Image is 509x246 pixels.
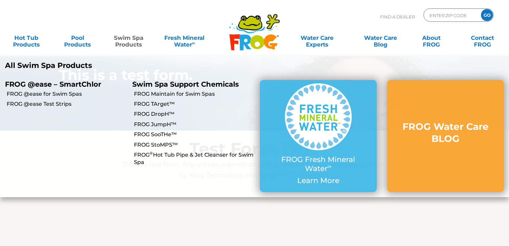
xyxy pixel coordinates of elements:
a: All Swim Spa Products [5,61,249,70]
a: AboutFROG [412,31,452,45]
a: FROG DropH™ [134,110,254,118]
p: FROG @ease – SmartChlor [5,80,122,88]
p: Find A Dealer [380,8,415,25]
a: FROG TArget™ [134,100,254,108]
a: FROG SooTHe™ [134,131,254,138]
a: Fresh MineralWater∞ [160,31,209,45]
a: FROG StoMPS™ [134,141,254,149]
sup: ∞ [328,163,332,170]
p: FROG Fresh Mineral Water [273,155,363,173]
p: Learn More [273,176,363,185]
input: GO [481,9,493,21]
a: Swim Spa Support Chemicals [132,80,239,88]
a: FROG @ease Test Strips [7,100,127,108]
a: Water CareBlog [361,31,400,45]
a: Swim SpaProducts [109,31,148,45]
a: FROG JumpH™ [134,121,254,128]
a: FROG Water Care BLOG [400,120,491,152]
a: FROG @ease for Swim Spas [7,90,127,98]
a: FROG®Hot Tub Pipe & Jet Cleanser for Swim Spa [134,151,254,166]
a: Hot TubProducts [7,31,46,45]
sup: ® [150,151,153,156]
a: ContactFROG [463,31,502,45]
a: PoolProducts [58,31,98,45]
a: Water CareExperts [285,31,349,45]
sup: ∞ [192,40,195,46]
a: FROG Fresh Mineral Water∞ Learn More [273,83,363,188]
h3: FROG Water Care BLOG [400,120,491,145]
input: Zip Code Form [429,10,474,20]
a: FROG Maintain for Swim Spas [134,90,254,98]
